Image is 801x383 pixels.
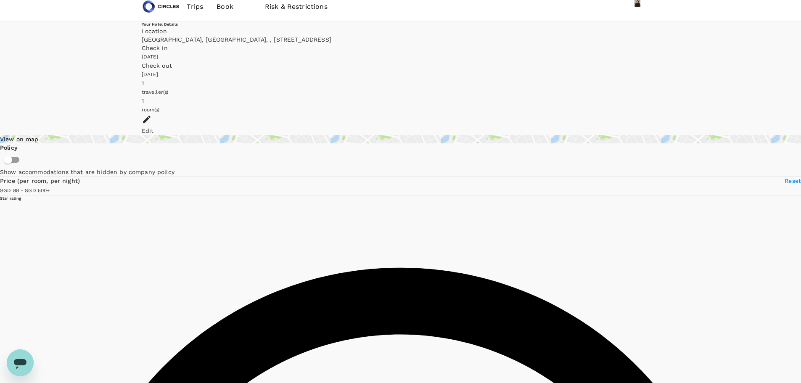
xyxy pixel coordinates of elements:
[265,2,328,12] span: Risk & Restrictions
[217,2,233,12] span: Book
[187,2,203,12] span: Trips
[7,349,34,376] iframe: Button to launch messaging window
